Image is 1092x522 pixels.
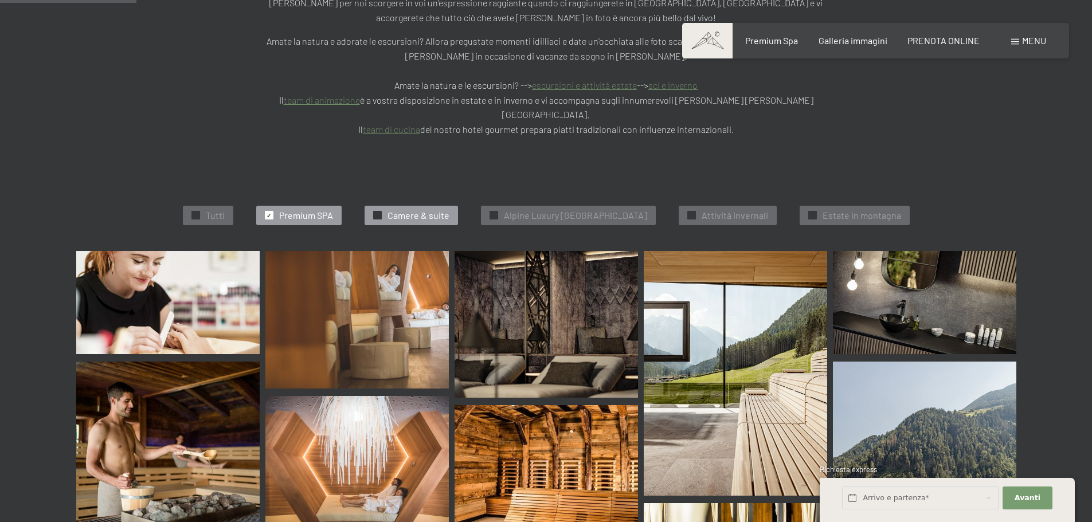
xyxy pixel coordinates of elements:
[644,251,827,496] img: [Translate to Italienisch:]
[491,211,496,219] span: ✓
[76,251,260,354] img: Immagini
[833,251,1016,354] img: [Translate to Italienisch:]
[648,80,698,91] a: sci e inverno
[375,211,379,219] span: ✓
[532,80,637,91] a: escursioni e attività estate
[823,209,901,222] span: Estate in montagna
[1003,486,1052,510] button: Avanti
[455,251,638,398] img: [Translate to Italienisch:]
[388,209,449,222] span: Camere & suite
[284,95,360,105] a: team di animazione
[745,35,798,46] a: Premium Spa
[907,35,980,46] a: PRENOTA ONLINE
[810,211,815,219] span: ✓
[279,209,333,222] span: Premium SPA
[1015,493,1040,503] span: Avanti
[820,465,877,474] span: Richiesta express
[689,211,694,219] span: ✓
[260,34,833,136] p: Amate la natura e adorate le escursioni? Allora pregustate momenti idilliaci e date un’occhiata a...
[206,209,225,222] span: Tutti
[702,209,768,222] span: Attivitá invernali
[1022,35,1046,46] span: Menu
[267,211,271,219] span: ✓
[363,124,420,135] a: team di cucina
[265,251,449,388] img: Immagini
[193,211,198,219] span: ✓
[504,209,647,222] span: Alpine Luxury [GEOGRAPHIC_DATA]
[819,35,887,46] a: Galleria immagini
